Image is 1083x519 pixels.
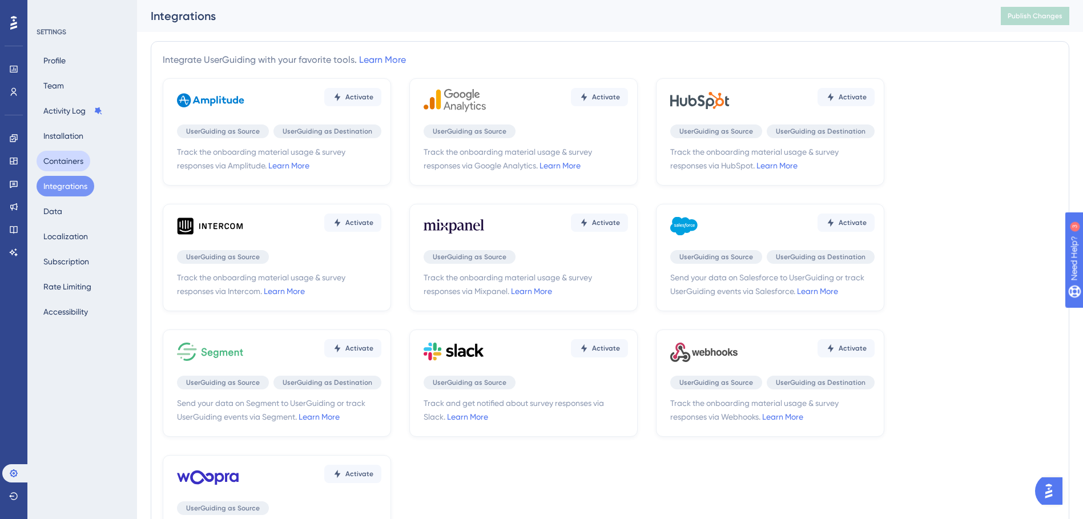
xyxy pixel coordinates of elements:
[324,465,381,483] button: Activate
[27,3,71,17] span: Need Help?
[186,378,260,387] span: UserGuiding as Source
[359,54,406,65] a: Learn More
[37,201,69,222] button: Data
[571,339,628,357] button: Activate
[345,92,373,102] span: Activate
[679,252,753,261] span: UserGuiding as Source
[670,271,875,298] span: Send your data on Salesforce to UserGuiding or track UserGuiding events via Salesforce.
[839,344,867,353] span: Activate
[345,344,373,353] span: Activate
[37,251,96,272] button: Subscription
[186,127,260,136] span: UserGuiding as Source
[37,126,90,146] button: Installation
[151,8,972,24] div: Integrations
[433,252,506,261] span: UserGuiding as Source
[679,127,753,136] span: UserGuiding as Source
[592,218,620,227] span: Activate
[818,339,875,357] button: Activate
[177,271,381,298] span: Track the onboarding material usage & survey responses via Intercom.
[571,214,628,232] button: Activate
[37,75,71,96] button: Team
[511,287,552,296] a: Learn More
[756,161,798,170] a: Learn More
[37,100,110,121] button: Activity Log
[283,127,372,136] span: UserGuiding as Destination
[37,276,98,297] button: Rate Limiting
[37,176,94,196] button: Integrations
[186,252,260,261] span: UserGuiding as Source
[592,344,620,353] span: Activate
[37,226,95,247] button: Localization
[37,301,95,322] button: Accessibility
[186,504,260,513] span: UserGuiding as Source
[670,396,875,424] span: Track the onboarding material usage & survey responses via Webhooks.
[177,145,381,172] span: Track the onboarding material usage & survey responses via Amplitude.
[776,127,865,136] span: UserGuiding as Destination
[1008,11,1062,21] span: Publish Changes
[679,378,753,387] span: UserGuiding as Source
[37,27,129,37] div: SETTINGS
[839,218,867,227] span: Activate
[797,287,838,296] a: Learn More
[424,271,628,298] span: Track the onboarding material usage & survey responses via Mixpanel.
[839,92,867,102] span: Activate
[540,161,581,170] a: Learn More
[1001,7,1069,25] button: Publish Changes
[345,218,373,227] span: Activate
[37,50,73,71] button: Profile
[79,6,83,15] div: 3
[447,412,488,421] a: Learn More
[424,396,628,424] span: Track and get notified about survey responses via Slack.
[433,378,506,387] span: UserGuiding as Source
[762,412,803,421] a: Learn More
[163,53,406,67] div: Integrate UserGuiding with your favorite tools.
[177,396,381,424] span: Send your data on Segment to UserGuiding or track UserGuiding events via Segment.
[299,412,340,421] a: Learn More
[818,88,875,106] button: Activate
[324,214,381,232] button: Activate
[776,378,865,387] span: UserGuiding as Destination
[670,145,875,172] span: Track the onboarding material usage & survey responses via HubSpot.
[818,214,875,232] button: Activate
[776,252,865,261] span: UserGuiding as Destination
[324,339,381,357] button: Activate
[283,378,372,387] span: UserGuiding as Destination
[571,88,628,106] button: Activate
[345,469,373,478] span: Activate
[592,92,620,102] span: Activate
[37,151,90,171] button: Containers
[268,161,309,170] a: Learn More
[424,145,628,172] span: Track the onboarding material usage & survey responses via Google Analytics.
[264,287,305,296] a: Learn More
[324,88,381,106] button: Activate
[1035,474,1069,508] iframe: UserGuiding AI Assistant Launcher
[433,127,506,136] span: UserGuiding as Source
